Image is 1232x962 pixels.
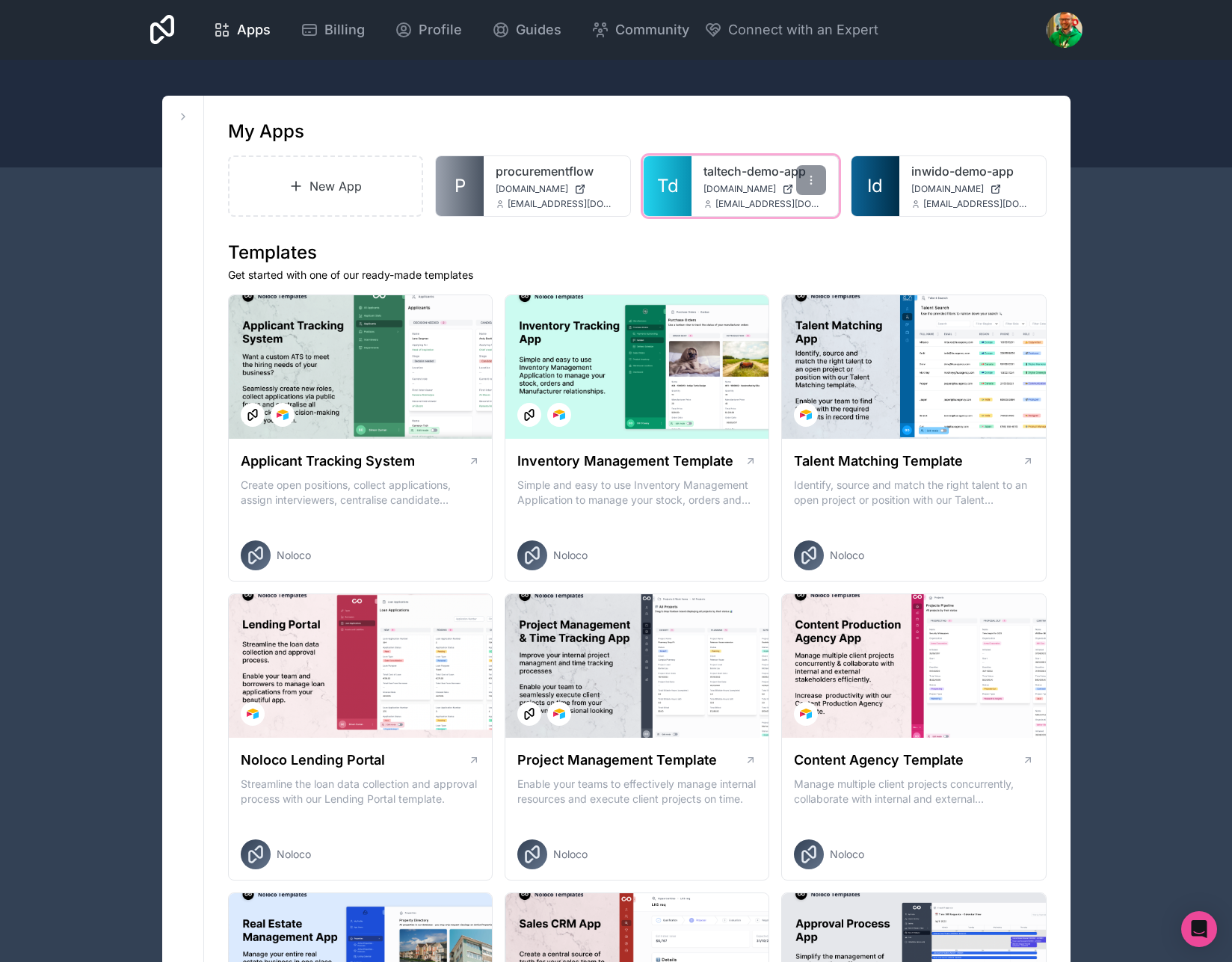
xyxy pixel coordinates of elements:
a: taltech-demo-app [703,162,826,180]
h1: Noloco Lending Portal [241,750,385,771]
a: Apps [201,13,283,46]
h1: Content Agency Template [794,750,964,771]
span: Apps [237,19,271,40]
a: procurementflow [496,162,618,180]
span: [EMAIL_ADDRESS][DOMAIN_NAME] [923,198,1034,210]
img: Airtable Logo [553,708,565,720]
div: Open Intercom Messenger [1181,911,1217,947]
a: [DOMAIN_NAME] [703,183,826,195]
span: Noloco [830,548,864,563]
span: [EMAIL_ADDRESS][DOMAIN_NAME] [715,198,826,210]
p: Simple and easy to use Inventory Management Application to manage your stock, orders and Manufact... [517,478,757,508]
h1: Talent Matching Template [794,451,963,472]
a: Guides [480,13,573,46]
a: Td [644,156,692,216]
span: Td [657,174,679,198]
p: Manage multiple client projects concurrently, collaborate with internal and external stakeholders... [794,777,1033,807]
span: Community [615,19,689,40]
img: Airtable Logo [800,409,812,421]
p: Identify, source and match the right talent to an open project or position with our Talent Matchi... [794,478,1033,508]
span: [DOMAIN_NAME] [911,183,984,195]
a: P [436,156,484,216]
p: Streamline the loan data collection and approval process with our Lending Portal template. [241,777,480,807]
img: Airtable Logo [800,708,812,720]
img: Airtable Logo [277,409,289,421]
a: Id [851,156,899,216]
span: Noloco [830,847,864,862]
p: Create open positions, collect applications, assign interviewers, centralise candidate feedback a... [241,478,480,508]
img: Airtable Logo [247,708,259,720]
h1: Applicant Tracking System [241,451,415,472]
a: inwido-demo-app [911,162,1034,180]
a: [DOMAIN_NAME] [496,183,618,195]
h1: Project Management Template [517,750,717,771]
span: [DOMAIN_NAME] [703,183,776,195]
span: Noloco [553,548,588,563]
a: Community [579,13,701,46]
span: Billing [324,19,365,40]
a: [DOMAIN_NAME] [911,183,1034,195]
a: New App [228,155,424,217]
span: P [455,174,466,198]
span: Profile [419,19,462,40]
span: [EMAIL_ADDRESS][DOMAIN_NAME] [508,198,618,210]
h1: Templates [228,241,1047,265]
h1: My Apps [228,120,304,144]
button: Connect with an Expert [704,19,878,40]
span: Noloco [277,847,311,862]
span: Noloco [277,548,311,563]
span: Noloco [553,847,588,862]
span: Id [867,174,883,198]
span: [DOMAIN_NAME] [496,183,568,195]
span: Guides [516,19,561,40]
a: Billing [289,13,377,46]
h1: Inventory Management Template [517,451,733,472]
p: Enable your teams to effectively manage internal resources and execute client projects on time. [517,777,757,807]
p: Get started with one of our ready-made templates [228,268,1047,283]
span: Connect with an Expert [728,19,878,40]
img: Airtable Logo [553,409,565,421]
a: Profile [383,13,474,46]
